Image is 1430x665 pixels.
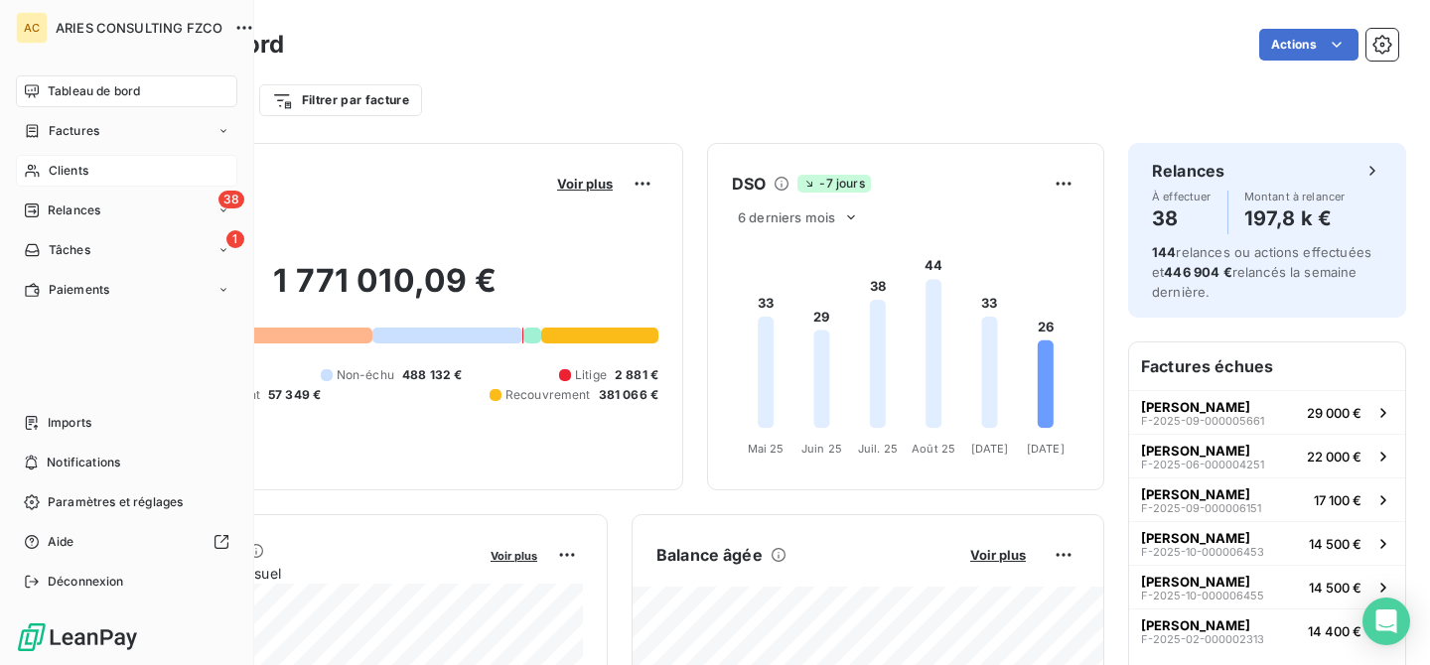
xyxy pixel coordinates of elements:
span: Imports [48,414,91,432]
span: Recouvrement [505,386,591,404]
h6: Relances [1152,159,1224,183]
span: Voir plus [557,176,613,192]
span: 381 066 € [599,386,658,404]
span: F-2025-10-000006453 [1141,546,1264,558]
span: 57 349 € [268,386,321,404]
span: [PERSON_NAME] [1141,617,1250,633]
div: Open Intercom Messenger [1362,598,1410,645]
h6: Balance âgée [656,543,763,567]
button: [PERSON_NAME]F-2025-09-00000566129 000 € [1129,390,1405,434]
span: 14 400 € [1308,623,1361,639]
button: [PERSON_NAME]F-2025-10-00000645514 500 € [1129,565,1405,608]
span: [PERSON_NAME] [1141,530,1250,546]
span: Factures [49,122,99,140]
tspan: Août 25 [912,442,955,456]
span: [PERSON_NAME] [1141,574,1250,590]
span: 38 [218,191,244,208]
tspan: Juil. 25 [858,442,898,456]
span: 144 [1152,244,1176,260]
span: [PERSON_NAME] [1141,399,1250,415]
span: 17 100 € [1314,492,1361,508]
span: F-2025-10-000006455 [1141,590,1264,601]
span: 446 904 € [1164,264,1231,280]
span: 6 derniers mois [738,209,835,225]
span: Tâches [49,241,90,259]
span: F-2025-06-000004251 [1141,459,1264,470]
span: 1 [226,230,244,248]
button: Actions [1259,29,1358,61]
span: 14 500 € [1309,536,1361,552]
span: ARIES CONSULTING FZCO [56,20,222,36]
span: Paramètres et réglages [48,493,183,511]
span: À effectuer [1152,191,1212,202]
span: -7 jours [797,175,870,193]
div: AC [16,12,48,44]
span: Chiffre d'affaires mensuel [112,563,477,584]
tspan: Mai 25 [748,442,785,456]
span: Clients [49,162,88,180]
span: F-2025-09-000006151 [1141,502,1261,514]
button: [PERSON_NAME]F-2025-09-00000615117 100 € [1129,477,1405,521]
span: Litige [575,366,607,384]
h6: DSO [732,172,766,196]
span: 488 132 € [402,366,462,384]
h4: 197,8 k € [1244,202,1346,234]
h2: 1 771 010,09 € [112,261,658,321]
button: Voir plus [551,175,619,193]
a: Aide [16,526,237,558]
h4: 38 [1152,202,1212,234]
span: 29 000 € [1307,405,1361,421]
button: [PERSON_NAME]F-2025-06-00000425122 000 € [1129,434,1405,477]
button: Voir plus [485,546,543,564]
button: [PERSON_NAME]F-2025-02-00000231314 400 € [1129,608,1405,652]
button: Voir plus [964,546,1032,564]
span: Non-échu [337,366,394,384]
span: relances ou actions effectuées et relancés la semaine dernière. [1152,244,1371,300]
tspan: [DATE] [1027,442,1065,456]
span: 22 000 € [1307,449,1361,465]
span: Voir plus [491,549,537,563]
img: Logo LeanPay [16,621,139,653]
span: 14 500 € [1309,580,1361,596]
span: F-2025-02-000002313 [1141,633,1264,645]
span: Déconnexion [48,573,124,591]
tspan: Juin 25 [801,442,842,456]
span: [PERSON_NAME] [1141,486,1250,502]
span: Aide [48,533,74,551]
span: [PERSON_NAME] [1141,443,1250,459]
span: Voir plus [970,547,1026,563]
h6: Factures échues [1129,342,1405,390]
tspan: [DATE] [971,442,1009,456]
span: Paiements [49,281,109,299]
button: Filtrer par facture [259,84,422,116]
span: Notifications [47,454,120,471]
button: [PERSON_NAME]F-2025-10-00000645314 500 € [1129,521,1405,565]
span: F-2025-09-000005661 [1141,415,1264,427]
span: Relances [48,201,100,219]
span: 2 881 € [615,366,658,384]
span: Montant à relancer [1244,191,1346,202]
span: Tableau de bord [48,82,140,100]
